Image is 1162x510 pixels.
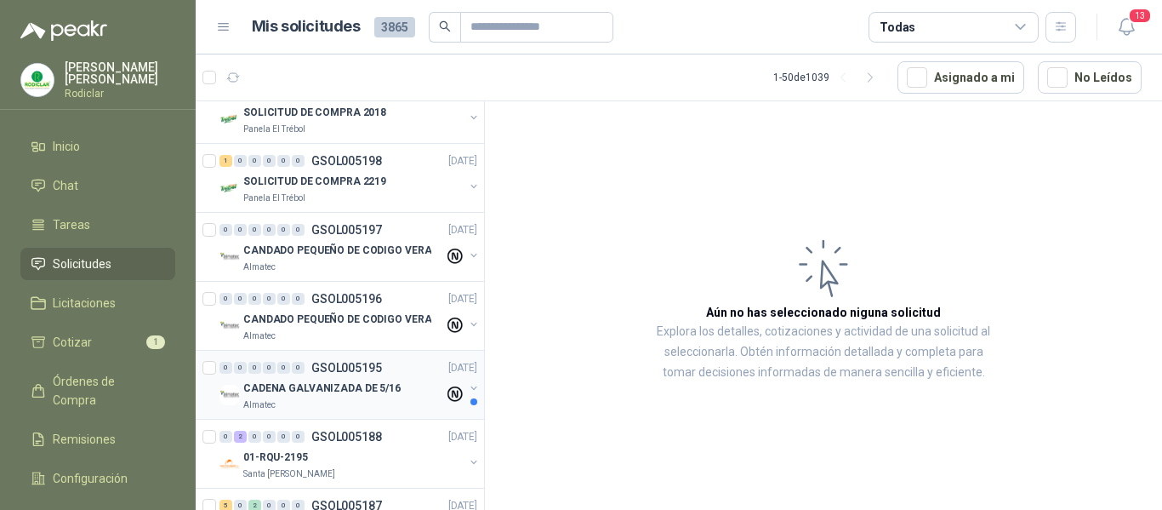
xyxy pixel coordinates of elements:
img: Company Logo [21,64,54,96]
p: Almatec [243,261,276,274]
div: 0 [219,293,232,305]
div: 1 - 50 de 1039 [773,64,884,91]
div: 0 [219,224,232,236]
div: 0 [277,431,290,443]
a: 0 1 0 0 0 0 GSOL005199[DATE] Company LogoSOLICITUD DE COMPRA 2018Panela El Trébol [219,82,481,136]
div: 0 [219,431,232,443]
div: 0 [248,293,261,305]
div: 0 [234,224,247,236]
div: 0 [219,362,232,374]
span: Licitaciones [53,294,116,312]
p: Explora los detalles, cotizaciones y actividad de una solicitud al seleccionarla. Obtén informaci... [655,322,992,383]
img: Company Logo [219,316,240,336]
a: Tareas [20,209,175,241]
p: Almatec [243,398,276,412]
p: Panela El Trébol [243,123,305,136]
p: [PERSON_NAME] [PERSON_NAME] [65,61,175,85]
button: 13 [1111,12,1142,43]
div: 0 [234,155,247,167]
a: Licitaciones [20,287,175,319]
div: 0 [263,431,276,443]
p: SOLICITUD DE COMPRA 2219 [243,174,386,190]
div: 0 [248,155,261,167]
div: 0 [277,155,290,167]
a: Configuración [20,462,175,495]
p: Almatec [243,329,276,343]
span: Órdenes de Compra [53,372,159,410]
p: Rodiclar [65,89,175,99]
span: Chat [53,176,78,195]
p: [DATE] [448,429,477,445]
div: 0 [248,362,261,374]
div: 0 [277,293,290,305]
div: 0 [277,362,290,374]
div: 0 [263,155,276,167]
p: GSOL005188 [311,431,382,443]
a: 0 2 0 0 0 0 GSOL005188[DATE] Company Logo01-RQU-2195Santa [PERSON_NAME] [219,427,481,481]
p: 01-RQU-2195 [243,450,308,466]
div: 1 [219,155,232,167]
p: CANDADO PEQUEÑO DE CODIGO VERA [243,243,431,259]
span: 13 [1128,8,1152,24]
p: [DATE] [448,360,477,376]
span: search [439,20,451,32]
a: 0 0 0 0 0 0 GSOL005197[DATE] Company LogoCANDADO PEQUEÑO DE CODIGO VERAAlmatec [219,220,481,274]
div: 0 [248,431,261,443]
div: 0 [292,293,305,305]
a: 0 0 0 0 0 0 GSOL005195[DATE] Company LogoCADENA GALVANIZADA DE 5/16Almatec [219,358,481,412]
a: Órdenes de Compra [20,365,175,416]
a: Chat [20,169,175,202]
p: [DATE] [448,222,477,238]
span: Configuración [53,469,128,488]
p: GSOL005196 [311,293,382,305]
p: Santa [PERSON_NAME] [243,467,335,481]
div: 0 [292,224,305,236]
p: [DATE] [448,153,477,169]
h3: Aún no has seleccionado niguna solicitud [706,303,941,322]
div: 0 [292,362,305,374]
img: Company Logo [219,109,240,129]
a: Solicitudes [20,248,175,280]
a: 0 0 0 0 0 0 GSOL005196[DATE] Company LogoCANDADO PEQUEÑO DE CODIGO VERAAlmatec [219,289,481,343]
div: Todas [880,18,915,37]
div: 0 [292,155,305,167]
span: Remisiones [53,430,116,449]
h1: Mis solicitudes [252,14,361,39]
p: SOLICITUD DE COMPRA 2018 [243,105,386,121]
span: Solicitudes [53,255,111,273]
p: CANDADO PEQUEÑO DE CODIGO VERA [243,312,431,328]
img: Company Logo [219,178,240,198]
div: 0 [234,293,247,305]
a: Inicio [20,130,175,163]
a: 1 0 0 0 0 0 GSOL005198[DATE] Company LogoSOLICITUD DE COMPRA 2219Panela El Trébol [219,151,481,205]
span: 1 [146,335,165,349]
div: 0 [234,362,247,374]
div: 0 [292,431,305,443]
img: Company Logo [219,454,240,474]
span: 3865 [374,17,415,37]
button: Asignado a mi [897,61,1024,94]
img: Company Logo [219,247,240,267]
img: Company Logo [219,385,240,405]
div: 0 [248,224,261,236]
div: 0 [263,224,276,236]
div: 0 [277,224,290,236]
div: 0 [263,362,276,374]
div: 2 [234,431,247,443]
p: GSOL005195 [311,362,382,374]
div: 0 [263,293,276,305]
p: GSOL005197 [311,224,382,236]
p: GSOL005198 [311,155,382,167]
a: Cotizar1 [20,326,175,358]
p: Panela El Trébol [243,192,305,205]
img: Logo peakr [20,20,107,41]
span: Inicio [53,137,80,156]
p: CADENA GALVANIZADA DE 5/16 [243,381,401,397]
button: No Leídos [1038,61,1142,94]
span: Tareas [53,215,90,234]
a: Remisiones [20,423,175,456]
span: Cotizar [53,333,92,352]
p: [DATE] [448,291,477,307]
